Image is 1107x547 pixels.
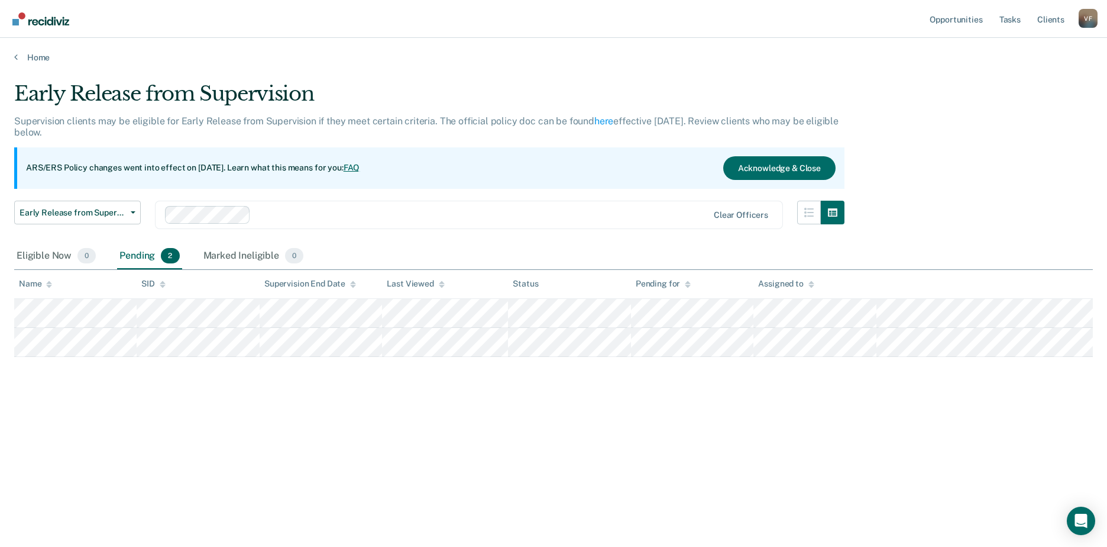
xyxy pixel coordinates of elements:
p: Supervision clients may be eligible for Early Release from Supervision if they meet certain crite... [14,115,839,138]
div: V F [1079,9,1098,28]
span: 0 [285,248,303,263]
a: Home [14,52,1093,63]
button: Profile dropdown button [1079,9,1098,28]
span: 0 [77,248,96,263]
div: Supervision End Date [264,279,356,289]
div: Name [19,279,52,289]
a: FAQ [344,163,360,172]
div: Open Intercom Messenger [1067,507,1095,535]
div: Eligible Now0 [14,243,98,269]
img: Recidiviz [12,12,69,25]
div: Clear officers [714,210,768,220]
button: Acknowledge & Close [723,156,836,180]
div: Status [513,279,538,289]
a: here [594,115,613,127]
div: Assigned to [758,279,814,289]
p: ARS/ERS Policy changes went into effect on [DATE]. Learn what this means for you: [26,162,360,174]
button: Early Release from Supervision [14,201,141,224]
div: Last Viewed [387,279,444,289]
div: SID [141,279,166,289]
span: Early Release from Supervision [20,208,126,218]
div: Early Release from Supervision [14,82,844,115]
div: Pending2 [117,243,182,269]
div: Pending for [636,279,691,289]
span: 2 [161,248,179,263]
div: Marked Ineligible0 [201,243,306,269]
